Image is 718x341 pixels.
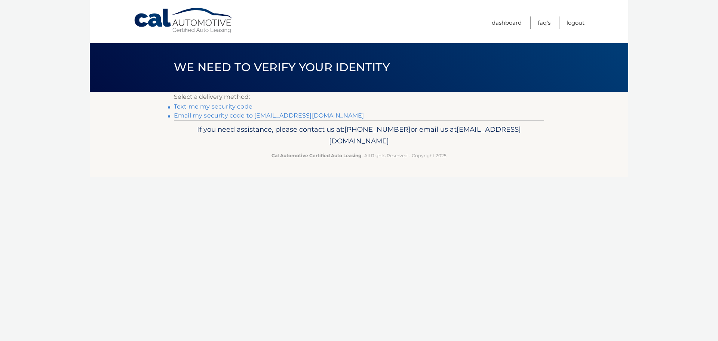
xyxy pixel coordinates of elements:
span: [PHONE_NUMBER] [344,125,411,134]
p: If you need assistance, please contact us at: or email us at [179,124,539,147]
a: Email my security code to [EMAIL_ADDRESS][DOMAIN_NAME] [174,112,364,119]
span: We need to verify your identity [174,60,390,74]
p: - All Rights Reserved - Copyright 2025 [179,152,539,159]
a: Text me my security code [174,103,252,110]
a: Cal Automotive [134,7,234,34]
strong: Cal Automotive Certified Auto Leasing [271,153,361,158]
p: Select a delivery method: [174,92,544,102]
a: Logout [567,16,584,29]
a: Dashboard [492,16,522,29]
a: FAQ's [538,16,550,29]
